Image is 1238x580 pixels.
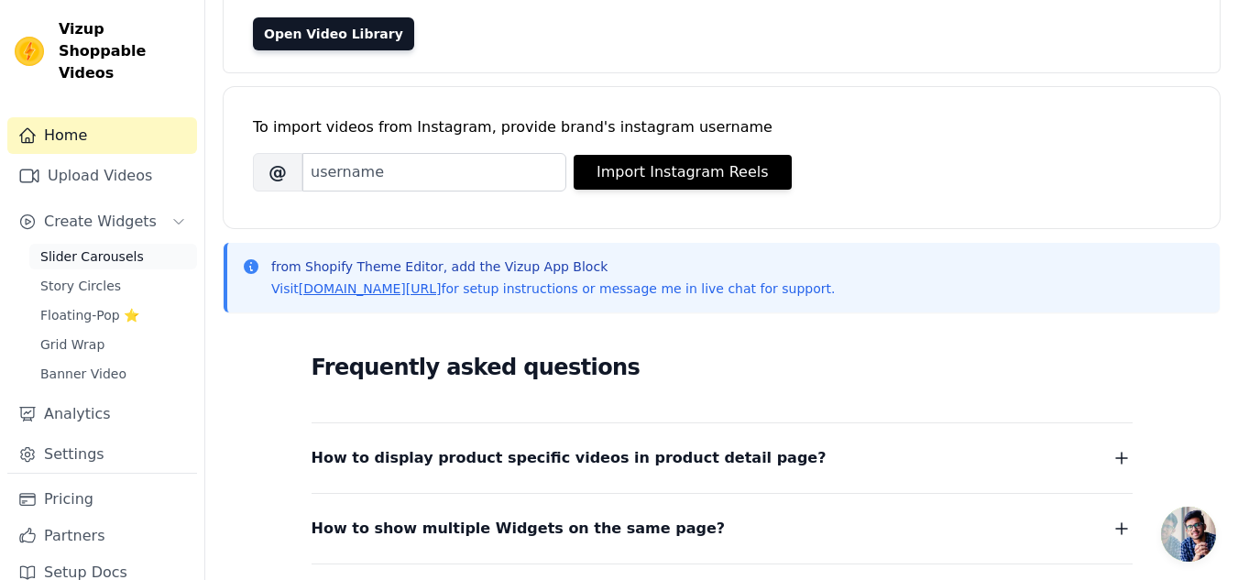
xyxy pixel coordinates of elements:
a: Grid Wrap [29,332,197,357]
span: How to show multiple Widgets on the same page? [312,516,726,542]
button: Create Widgets [7,203,197,240]
p: Visit for setup instructions or message me in live chat for support. [271,279,835,298]
a: Upload Videos [7,158,197,194]
a: Settings [7,436,197,473]
span: Floating-Pop ⭐ [40,306,139,324]
span: How to display product specific videos in product detail page? [312,445,827,471]
a: Slider Carousels [29,244,197,269]
span: Banner Video [40,365,126,383]
a: [DOMAIN_NAME][URL] [299,281,442,296]
a: Partners [7,518,197,554]
a: Home [7,117,197,154]
button: How to show multiple Widgets on the same page? [312,516,1133,542]
span: Story Circles [40,277,121,295]
div: Open chat [1161,507,1216,562]
span: Slider Carousels [40,247,144,266]
a: Open Video Library [253,17,414,50]
h2: Frequently asked questions [312,349,1133,386]
span: Create Widgets [44,211,157,233]
input: username [302,153,566,192]
span: Vizup Shoppable Videos [59,18,190,84]
span: Grid Wrap [40,335,104,354]
button: How to display product specific videos in product detail page? [312,445,1133,471]
p: from Shopify Theme Editor, add the Vizup App Block [271,257,835,276]
span: @ [253,153,302,192]
a: Story Circles [29,273,197,299]
div: To import videos from Instagram, provide brand's instagram username [253,116,1190,138]
a: Floating-Pop ⭐ [29,302,197,328]
button: Import Instagram Reels [574,155,792,190]
a: Pricing [7,481,197,518]
img: Vizup [15,37,44,66]
a: Analytics [7,396,197,432]
a: Banner Video [29,361,197,387]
